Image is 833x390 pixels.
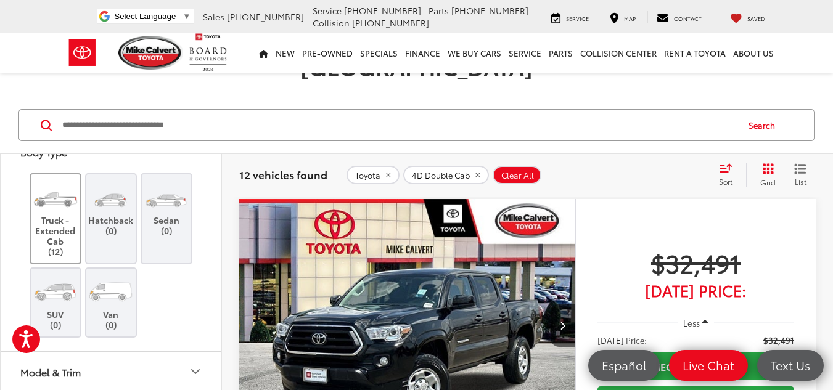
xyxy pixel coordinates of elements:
[757,350,824,381] a: Text Us
[86,181,136,236] label: Hatchback (0)
[719,176,732,187] span: Sort
[597,284,794,296] span: [DATE] Price:
[597,334,647,346] span: [DATE] Price:
[566,14,589,22] span: Service
[142,181,192,236] label: Sedan (0)
[188,364,203,379] div: Model & Trim
[143,181,189,215] img: Sedan
[203,10,224,23] span: Sales
[601,11,645,23] a: Map
[493,166,541,184] button: Clear All
[785,163,816,187] button: List View
[20,146,67,158] div: Body Type
[747,14,765,22] span: Saved
[401,33,444,73] a: Finance
[505,33,545,73] a: Service
[86,275,136,330] label: Van (0)
[551,304,575,347] button: Next image
[624,14,636,22] span: Map
[356,33,401,73] a: Specials
[412,171,470,181] span: 4D Double Cab
[588,350,660,381] a: Español
[118,36,184,70] img: Mike Calvert Toyota
[669,350,748,381] a: Live Chat
[88,181,134,215] img: Hatchback
[61,110,737,140] input: Search by Make, Model, or Keyword
[683,317,700,328] span: Less
[298,33,356,73] a: Pre-Owned
[678,312,715,334] button: Less
[114,12,176,21] span: Select Language
[794,176,806,187] span: List
[255,33,272,73] a: Home
[729,33,778,73] a: About Us
[545,33,577,73] a: Parts
[403,166,489,184] button: remove 4D%20Double%20Cab
[32,181,78,215] img: Truck - Extended Cab
[31,275,81,330] label: SUV (0)
[227,10,304,23] span: [PHONE_NUMBER]
[760,177,776,187] span: Grid
[676,357,741,373] span: Live Chat
[59,33,105,73] img: Toyota
[542,11,598,23] a: Service
[660,33,729,73] a: Rent a Toyota
[746,163,785,187] button: Grid View
[31,181,81,256] label: Truck - Extended Cab (12)
[355,171,380,181] span: Toyota
[313,4,342,17] span: Service
[239,167,327,182] span: 12 vehicles found
[763,334,794,346] span: $32,491
[114,12,191,21] a: Select Language​
[713,163,746,187] button: Select sort value
[597,247,794,278] span: $32,491
[32,275,78,309] img: SUV
[429,4,449,17] span: Parts
[501,171,534,181] span: Clear All
[344,4,421,17] span: [PHONE_NUMBER]
[272,33,298,73] a: New
[674,14,702,22] span: Contact
[721,11,774,23] a: My Saved Vehicles
[20,366,81,378] div: Model & Trim
[347,166,400,184] button: remove Toyota
[352,17,429,29] span: [PHONE_NUMBER]
[765,357,816,373] span: Text Us
[313,17,350,29] span: Collision
[596,357,652,373] span: Español
[88,275,134,309] img: Van
[737,110,793,140] button: Search
[647,11,711,23] a: Contact
[451,4,528,17] span: [PHONE_NUMBER]
[444,33,505,73] a: WE BUY CARS
[183,12,191,21] span: ▼
[577,33,660,73] a: Collision Center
